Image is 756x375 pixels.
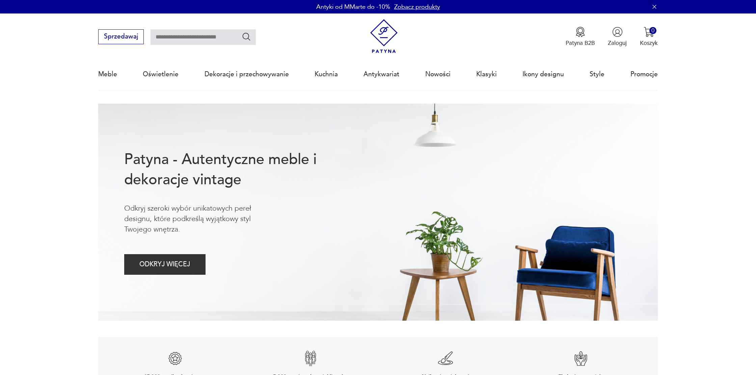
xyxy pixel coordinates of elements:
img: Ikona koszyka [644,27,654,37]
img: Znak gwarancji jakości [302,350,319,367]
a: Sprzedawaj [98,34,144,40]
a: Promocje [630,59,658,90]
img: Patyna - sklep z meblami i dekoracjami vintage [367,19,401,53]
p: Zaloguj [608,39,627,47]
button: Szukaj [242,32,251,42]
button: Sprzedawaj [98,29,144,44]
a: Dekoracje i przechowywanie [205,59,289,90]
a: ODKRYJ WIĘCEJ [124,262,206,268]
img: Znak gwarancji jakości [573,350,589,367]
a: Nowości [425,59,451,90]
img: Ikona medalu [575,27,586,37]
a: Style [590,59,604,90]
img: Ikonka użytkownika [612,27,623,37]
a: Kuchnia [315,59,338,90]
p: Koszyk [640,39,658,47]
h1: Patyna - Autentyczne meble i dekoracje vintage [124,150,343,190]
div: 0 [649,27,656,34]
p: Odkryj szeroki wybór unikatowych pereł designu, które podkreślą wyjątkowy styl Twojego wnętrza. [124,203,278,235]
a: Oświetlenie [143,59,179,90]
a: Ikona medaluPatyna B2B [566,27,595,47]
a: Meble [98,59,117,90]
button: Zaloguj [608,27,627,47]
a: Zobacz produkty [394,3,440,11]
p: Patyna B2B [566,39,595,47]
a: Antykwariat [363,59,399,90]
button: Patyna B2B [566,27,595,47]
img: Znak gwarancji jakości [167,350,183,367]
button: 0Koszyk [640,27,658,47]
a: Ikony designu [522,59,564,90]
img: Znak gwarancji jakości [437,350,454,367]
p: Antyki od MMarte do -10% [316,3,390,11]
button: ODKRYJ WIĘCEJ [124,254,206,275]
a: Klasyki [476,59,497,90]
